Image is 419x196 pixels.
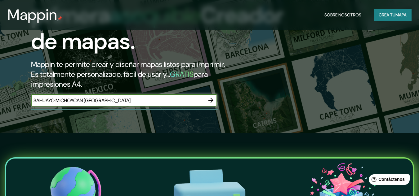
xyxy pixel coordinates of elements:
[395,12,407,18] font: mapa
[324,12,361,18] font: Sobre nosotros
[170,69,194,79] font: GRATIS
[31,69,170,79] font: Es totalmente personalizado, fácil de usar y...
[374,9,412,21] button: Crea tumapa
[57,16,62,21] img: pin de mapeo
[322,9,364,21] button: Sobre nosotros
[379,12,395,18] font: Crea tu
[31,97,205,104] input: Elige tu lugar favorito
[364,172,412,189] iframe: Lanzador de widgets de ayuda
[31,59,225,69] font: Mappin te permite crear y diseñar mapas listos para imprimir.
[31,69,208,89] font: para impresiones A4.
[7,5,57,24] font: Mappin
